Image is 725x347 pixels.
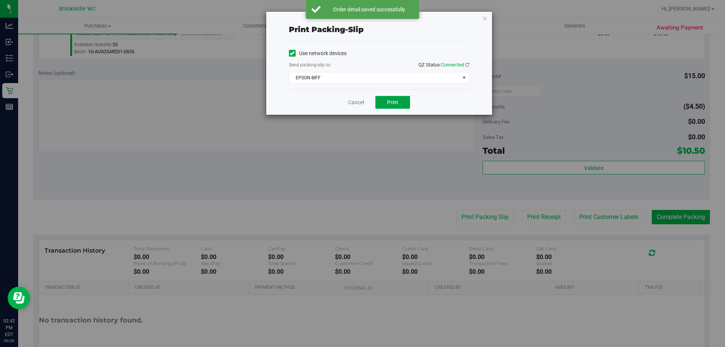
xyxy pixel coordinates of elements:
[325,6,413,13] div: Order detail saved successfully
[8,287,30,309] iframe: Resource center
[375,96,410,109] button: Print
[289,49,347,57] label: Use network devices
[348,99,364,106] a: Cancel
[441,62,464,68] span: Connected
[418,62,469,68] span: QZ Status:
[289,25,364,34] span: Print packing-slip
[289,62,331,68] label: Send packing-slip to:
[387,99,398,105] span: Print
[459,72,469,83] span: select
[289,72,460,83] span: EPSON-BIFF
